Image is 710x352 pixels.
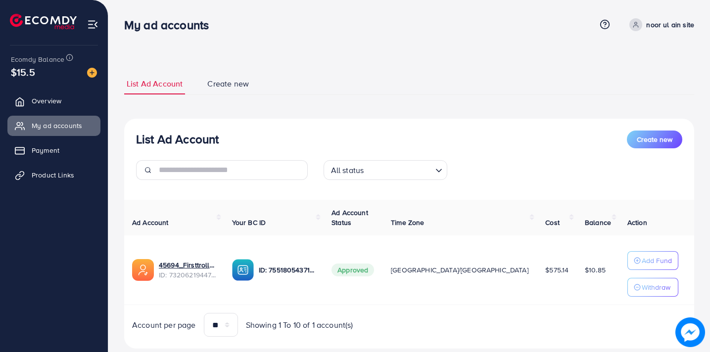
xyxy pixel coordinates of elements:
img: logo [10,14,77,29]
span: My ad accounts [32,121,82,131]
button: Create new [627,131,682,148]
p: Add Fund [642,255,672,266]
input: Search for option [367,161,431,177]
a: 45694_Firsttrolly_1704465137831 [159,260,216,270]
span: Overview [32,96,61,106]
button: Add Fund [627,251,678,270]
span: Cost [545,218,560,227]
span: Create new [637,134,672,144]
span: $575.14 [545,265,568,275]
div: Search for option [324,160,447,180]
span: $10.85 [585,265,606,275]
span: Account per page [132,319,196,331]
button: Withdraw [627,278,678,297]
span: Payment [32,145,59,155]
span: Create new [207,78,249,89]
span: Ad Account [132,218,169,227]
span: ID: 7320621944758534145 [159,270,216,280]
p: noor ul ain site [646,19,694,31]
img: image [678,320,703,345]
a: Overview [7,91,100,111]
img: menu [87,19,98,30]
div: <span class='underline'>45694_Firsttrolly_1704465137831</span></br>7320621944758534145 [159,260,216,280]
span: Ecomdy Balance [11,54,64,64]
span: Showing 1 To 10 of 1 account(s) [246,319,353,331]
a: Product Links [7,165,100,185]
img: image [87,68,97,78]
span: [GEOGRAPHIC_DATA]/[GEOGRAPHIC_DATA] [391,265,528,275]
span: All status [329,163,366,177]
a: My ad accounts [7,116,100,135]
span: Your BC ID [232,218,266,227]
span: Product Links [32,170,74,180]
span: Ad Account Status [331,208,368,227]
h3: List Ad Account [136,132,219,146]
a: noor ul ain site [625,18,694,31]
img: ic-ads-acc.e4c84228.svg [132,259,154,281]
a: Payment [7,140,100,160]
span: List Ad Account [127,78,183,89]
p: ID: 7551805437130473490 [259,264,316,276]
span: Balance [585,218,611,227]
span: $15.5 [11,65,35,79]
span: Time Zone [391,218,424,227]
span: Action [627,218,647,227]
span: Approved [331,264,374,276]
img: ic-ba-acc.ded83a64.svg [232,259,254,281]
p: Withdraw [642,281,670,293]
h3: My ad accounts [124,18,217,32]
